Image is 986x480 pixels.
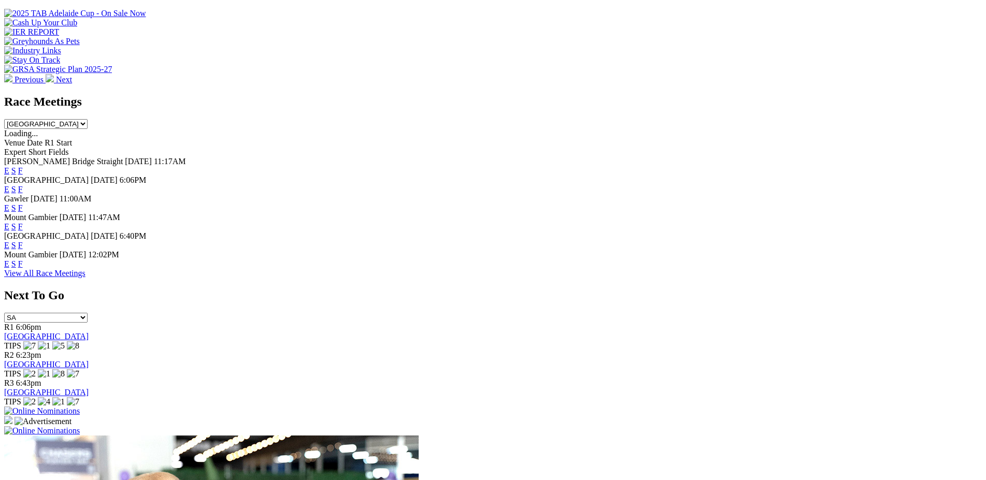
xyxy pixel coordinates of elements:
[4,55,60,65] img: Stay On Track
[4,9,146,18] img: 2025 TAB Adelaide Cup - On Sale Now
[4,406,80,416] img: Online Nominations
[46,74,54,82] img: chevron-right-pager-white.svg
[4,416,12,424] img: 15187_Greyhounds_GreysPlayCentral_Resize_SA_WebsiteBanner_300x115_2025.jpg
[11,222,16,231] a: S
[38,369,50,379] img: 1
[67,397,79,406] img: 7
[67,341,79,351] img: 8
[11,241,16,250] a: S
[4,176,89,184] span: [GEOGRAPHIC_DATA]
[4,75,46,84] a: Previous
[4,426,80,435] img: Online Nominations
[4,341,21,350] span: TIPS
[60,250,87,259] span: [DATE]
[23,397,36,406] img: 2
[120,231,147,240] span: 6:40PM
[11,259,16,268] a: S
[16,351,41,359] span: 6:23pm
[18,241,23,250] a: F
[4,351,14,359] span: R2
[16,323,41,331] span: 6:06pm
[46,75,72,84] a: Next
[4,231,89,240] span: [GEOGRAPHIC_DATA]
[4,250,58,259] span: Mount Gambier
[15,417,72,426] img: Advertisement
[60,194,92,203] span: 11:00AM
[4,27,59,37] img: IER REPORT
[27,138,42,147] span: Date
[18,203,23,212] a: F
[91,176,118,184] span: [DATE]
[91,231,118,240] span: [DATE]
[11,166,16,175] a: S
[15,75,44,84] span: Previous
[120,176,147,184] span: 6:06PM
[4,323,14,331] span: R1
[4,397,21,406] span: TIPS
[4,18,77,27] img: Cash Up Your Club
[4,379,14,387] span: R3
[60,213,87,222] span: [DATE]
[4,138,25,147] span: Venue
[52,369,65,379] img: 8
[4,288,982,302] h2: Next To Go
[11,185,16,194] a: S
[56,75,72,84] span: Next
[4,166,9,175] a: E
[45,138,72,147] span: R1 Start
[4,222,9,231] a: E
[4,185,9,194] a: E
[4,332,89,341] a: [GEOGRAPHIC_DATA]
[4,46,61,55] img: Industry Links
[18,185,23,194] a: F
[4,65,112,74] img: GRSA Strategic Plan 2025-27
[4,360,89,369] a: [GEOGRAPHIC_DATA]
[4,129,38,138] span: Loading...
[88,213,120,222] span: 11:47AM
[4,203,9,212] a: E
[4,269,85,278] a: View All Race Meetings
[125,157,152,166] span: [DATE]
[52,397,65,406] img: 1
[48,148,68,156] span: Fields
[4,213,58,222] span: Mount Gambier
[4,74,12,82] img: chevron-left-pager-white.svg
[28,148,47,156] span: Short
[18,166,23,175] a: F
[4,148,26,156] span: Expert
[23,341,36,351] img: 7
[154,157,186,166] span: 11:17AM
[4,194,28,203] span: Gawler
[4,241,9,250] a: E
[18,222,23,231] a: F
[38,341,50,351] img: 1
[4,388,89,397] a: [GEOGRAPHIC_DATA]
[88,250,119,259] span: 12:02PM
[4,37,80,46] img: Greyhounds As Pets
[23,369,36,379] img: 2
[67,369,79,379] img: 7
[4,259,9,268] a: E
[11,203,16,212] a: S
[4,369,21,378] span: TIPS
[52,341,65,351] img: 5
[4,95,982,109] h2: Race Meetings
[4,157,123,166] span: [PERSON_NAME] Bridge Straight
[31,194,58,203] span: [DATE]
[38,397,50,406] img: 4
[16,379,41,387] span: 6:43pm
[18,259,23,268] a: F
